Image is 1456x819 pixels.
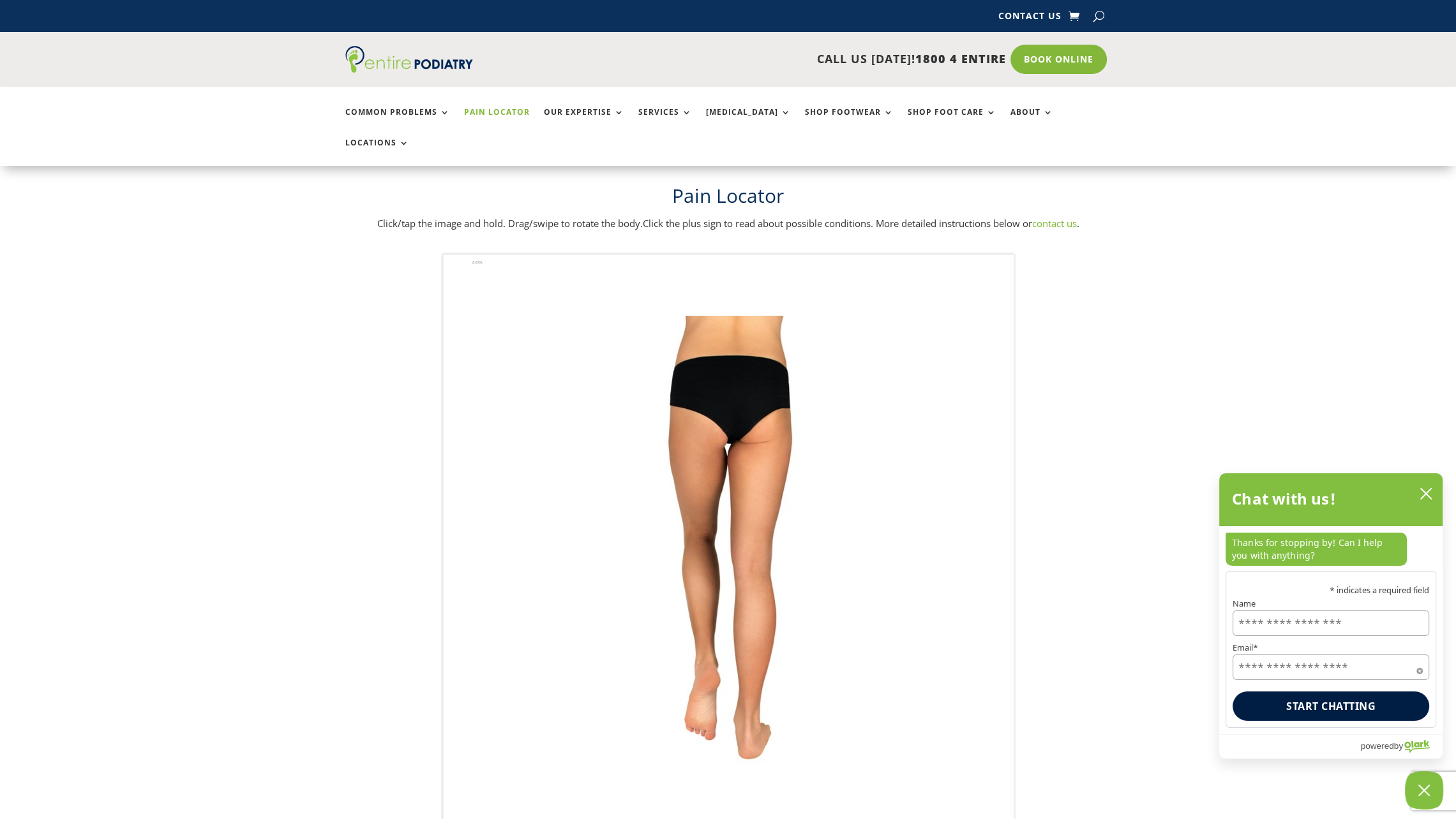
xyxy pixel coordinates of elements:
button: close chatbox [1416,484,1436,503]
a: About [1010,108,1053,135]
button: Start chatting [1233,691,1429,721]
div: chat [1219,526,1443,571]
span: powered [1360,738,1393,754]
h1: Pain Locator [345,182,1111,216]
p: CALL US [DATE]! [522,51,1006,68]
a: Our Expertise [544,108,624,135]
span: Required field [1416,665,1423,672]
a: Shop Footwear [805,108,894,135]
a: contact us [1032,217,1077,230]
a: Powered by Olark [1360,735,1443,758]
span: Click/tap the image and hold. Drag/swipe to rotate the body. [377,217,643,230]
a: Entire Podiatry [345,63,473,75]
a: Locations [345,138,409,166]
span: 44% [472,258,488,268]
label: Email* [1233,644,1429,653]
p: * indicates a required field [1233,586,1429,594]
a: Pain Locator [464,108,530,135]
a: Common Problems [345,108,450,135]
p: Thanks for stopping by! Can I help you with anything? [1226,533,1407,566]
a: Services [638,108,692,135]
a: [MEDICAL_DATA] [706,108,791,135]
a: Contact Us [998,11,1061,26]
h2: Chat with us! [1232,486,1336,512]
div: olark chatbox [1219,473,1443,759]
span: by [1394,738,1403,754]
img: logo (1) [345,46,473,73]
label: Name [1233,600,1429,608]
button: Close Chatbox [1405,771,1443,809]
a: Book Online [1010,45,1107,74]
span: Click the plus sign to read about possible conditions. More detailed instructions below or . [643,217,1079,230]
input: Email [1233,654,1429,680]
span: 1800 4 ENTIRE [915,51,1006,66]
a: Shop Foot Care [908,108,996,135]
input: Name [1233,610,1429,636]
